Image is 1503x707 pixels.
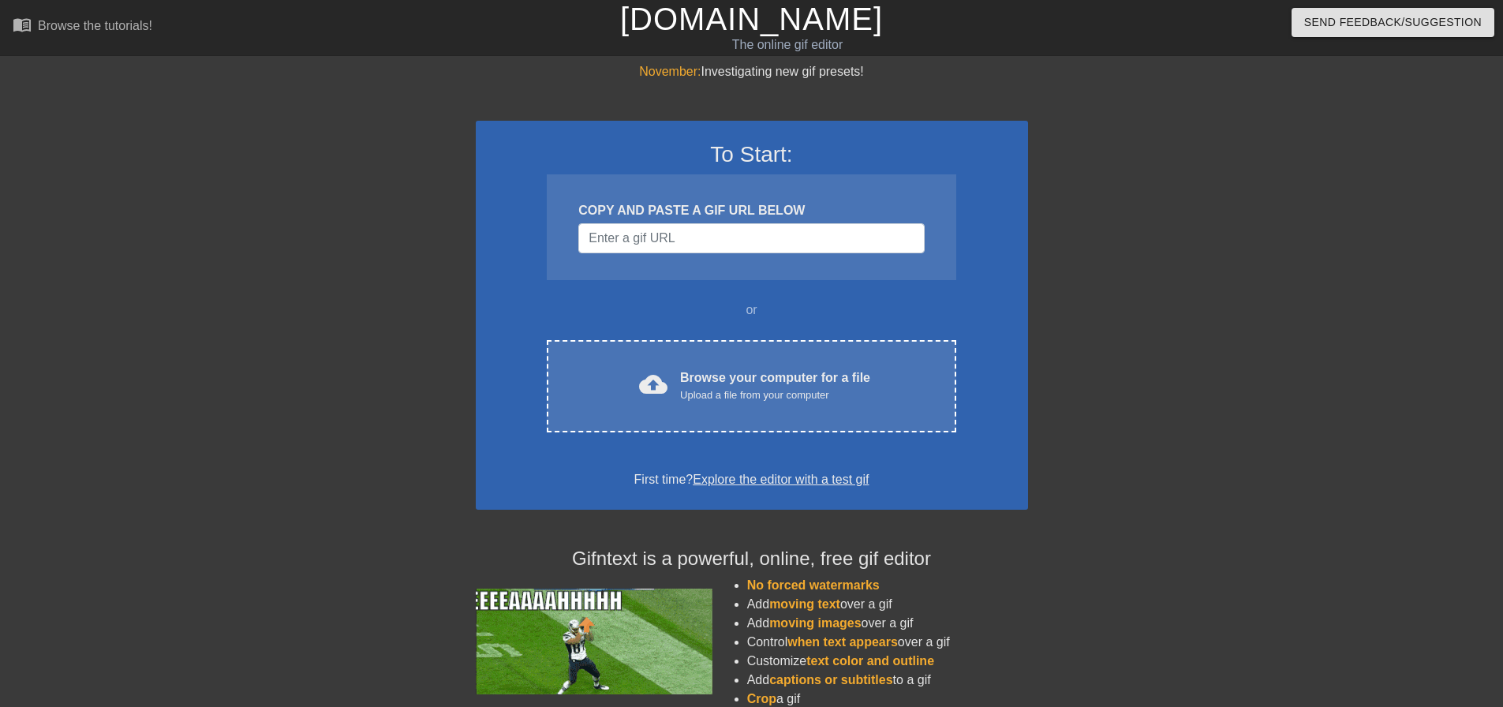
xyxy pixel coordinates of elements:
[578,223,924,253] input: Username
[769,673,892,686] span: captions or subtitles
[680,368,870,403] div: Browse your computer for a file
[13,15,152,39] a: Browse the tutorials!
[1304,13,1482,32] span: Send Feedback/Suggestion
[769,616,861,630] span: moving images
[578,201,924,220] div: COPY AND PASTE A GIF URL BELOW
[38,19,152,32] div: Browse the tutorials!
[747,578,880,592] span: No forced watermarks
[747,614,1028,633] li: Add over a gif
[747,671,1028,690] li: Add to a gif
[769,597,840,611] span: moving text
[517,301,987,320] div: or
[496,470,1008,489] div: First time?
[476,548,1028,570] h4: Gifntext is a powerful, online, free gif editor
[13,15,32,34] span: menu_book
[747,652,1028,671] li: Customize
[639,370,667,398] span: cloud_upload
[747,692,776,705] span: Crop
[787,635,898,649] span: when text appears
[476,589,712,694] img: football_small.gif
[476,62,1028,81] div: Investigating new gif presets!
[747,633,1028,652] li: Control over a gif
[1292,8,1494,37] button: Send Feedback/Suggestion
[639,65,701,78] span: November:
[680,387,870,403] div: Upload a file from your computer
[620,2,883,36] a: [DOMAIN_NAME]
[693,473,869,486] a: Explore the editor with a test gif
[806,654,934,668] span: text color and outline
[509,36,1066,54] div: The online gif editor
[496,141,1008,168] h3: To Start:
[747,595,1028,614] li: Add over a gif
